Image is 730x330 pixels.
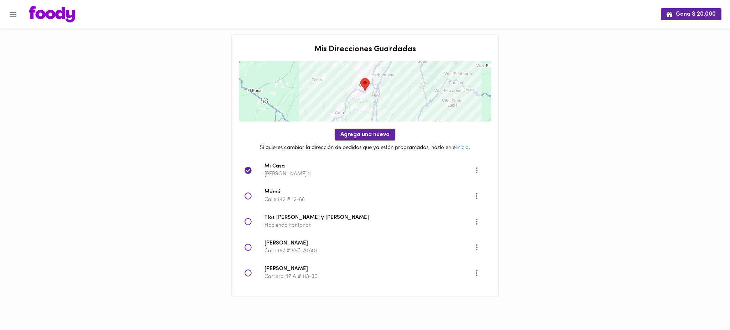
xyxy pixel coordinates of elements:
span: Mamá [264,188,474,196]
button: More [468,187,485,205]
a: inicio [457,145,469,150]
span: Mi Casa [264,163,474,171]
button: More [468,264,485,282]
span: Tíos [PERSON_NAME] y [PERSON_NAME] [264,214,474,222]
span: Gana $ 20.000 [667,11,716,18]
div: Tu dirección [360,78,370,91]
span: [PERSON_NAME] [264,239,474,248]
button: Opciones [468,161,485,179]
span: [PERSON_NAME] [264,265,474,273]
iframe: Messagebird Livechat Widget [689,289,723,323]
p: Hacienda Fontanar [264,222,474,229]
p: Si quieres cambiar la dirección de pedidos que ya están programados, házlo en el . [239,144,491,151]
p: Carrera 47 A # 113-30 [264,273,474,280]
img: logo.png [29,6,75,22]
p: Calle 162 # 55C 20/40 [264,247,474,255]
button: Menu [4,6,22,23]
p: Calle 142 # 12-66 [264,196,474,203]
span: Agrega una nueva [340,132,390,138]
button: More [468,213,485,230]
p: [PERSON_NAME] 2 [264,170,474,178]
button: Gana $ 20.000 [661,8,721,20]
button: Agrega una nueva [335,129,395,140]
button: More [468,238,485,256]
h2: Mis Direcciones Guardadas [239,45,491,54]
